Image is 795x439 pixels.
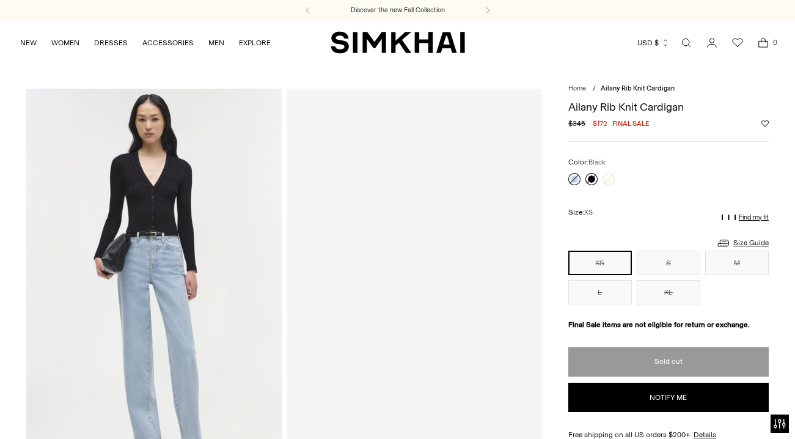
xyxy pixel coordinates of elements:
a: SIMKHAI [331,31,465,54]
label: Color: [568,157,606,168]
a: WOMEN [51,29,79,56]
s: $345 [568,118,585,129]
div: / [593,84,596,94]
span: $172 [593,118,607,129]
a: Discover the new Fall Collection [351,6,445,15]
button: M [705,251,769,275]
button: L [568,280,632,304]
button: USD $ [637,29,670,56]
button: S [637,251,700,275]
button: Notify me [568,383,769,412]
a: Go to the account page [700,31,724,55]
span: Ailany Rib Knit Cardigan [601,84,675,92]
button: Add to Wishlist [761,120,769,127]
a: Open search modal [674,31,698,55]
a: Size Guide [716,235,769,251]
iframe: Sign Up via Text for Offers [10,393,123,429]
a: Open cart modal [751,31,775,55]
h1: Ailany Rib Knit Cardigan [568,101,769,113]
a: ACCESSORIES [142,29,194,56]
nav: breadcrumbs [568,84,769,94]
span: 0 [769,37,780,48]
a: NEW [20,29,37,56]
span: XS [584,208,593,216]
button: XL [637,280,700,304]
span: Black [588,158,606,166]
a: DRESSES [94,29,128,56]
strong: Final Sale items are not eligible for return or exchange. [568,320,750,329]
a: MEN [208,29,224,56]
a: EXPLORE [239,29,271,56]
button: XS [568,251,632,275]
a: Home [568,84,586,92]
a: Wishlist [725,31,750,55]
label: Size: [568,207,593,218]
